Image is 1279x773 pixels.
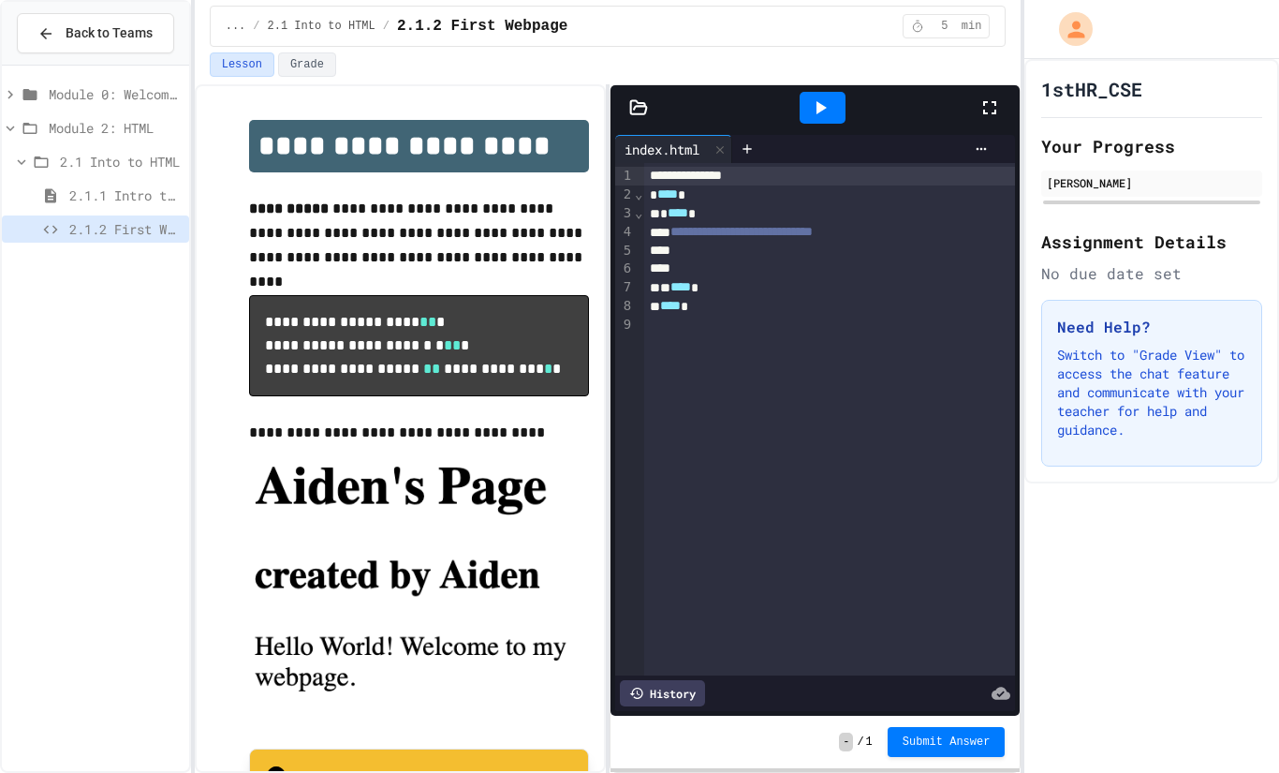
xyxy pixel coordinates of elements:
[634,205,643,220] span: Fold line
[268,19,375,34] span: 2.1 Into to HTML
[615,242,634,260] div: 5
[1041,133,1262,159] h2: Your Progress
[1041,262,1262,285] div: No due date set
[278,52,336,77] button: Grade
[66,23,153,43] span: Back to Teams
[615,278,634,297] div: 7
[1041,229,1262,255] h2: Assignment Details
[253,19,259,34] span: /
[903,735,991,750] span: Submit Answer
[615,167,634,186] div: 1
[1047,174,1257,191] div: [PERSON_NAME]
[866,735,873,750] span: 1
[1057,346,1246,439] p: Switch to "Grade View" to access the chat feature and communicate with your teacher for help and ...
[1057,316,1246,338] h3: Need Help?
[615,204,634,223] div: 3
[634,186,643,201] span: Fold line
[1039,7,1097,51] div: My Account
[49,118,182,138] span: Module 2: HTML
[615,140,709,159] div: index.html
[615,260,634,278] div: 6
[615,223,634,242] div: 4
[69,219,182,239] span: 2.1.2 First Webpage
[397,15,567,37] span: 2.1.2 First Webpage
[615,297,634,316] div: 8
[857,735,863,750] span: /
[839,733,853,751] span: -
[615,316,634,334] div: 9
[210,52,274,77] button: Lesson
[620,680,705,706] div: History
[888,727,1006,757] button: Submit Answer
[962,19,982,34] span: min
[60,152,182,171] span: 2.1 Into to HTML
[69,186,182,205] span: 2.1.1 Intro to HTML
[226,19,246,34] span: ...
[49,84,182,104] span: Module 0: Welcome to Web Development
[383,19,390,34] span: /
[930,19,960,34] span: 5
[615,186,634,204] div: 2
[615,135,732,163] div: index.html
[1041,76,1142,102] h1: 1stHR_CSE
[17,13,174,53] button: Back to Teams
